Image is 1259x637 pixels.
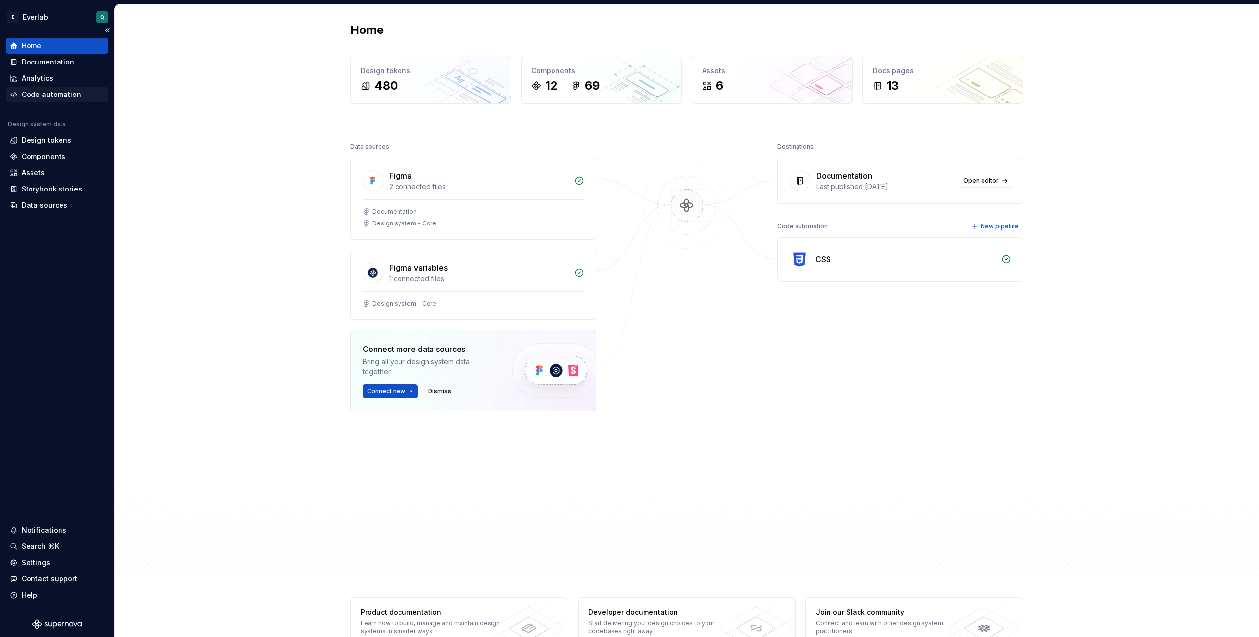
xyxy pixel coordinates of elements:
[531,66,672,76] div: Components
[363,384,418,398] button: Connect new
[22,590,37,600] div: Help
[959,174,1011,188] a: Open editor
[350,22,384,38] h2: Home
[372,208,417,216] div: Documentation
[702,66,842,76] div: Assets
[873,66,1013,76] div: Docs pages
[361,607,504,617] div: Product documentation
[22,90,81,99] div: Code automation
[22,41,41,51] div: Home
[428,387,451,395] span: Dismiss
[350,250,596,320] a: Figma variables1 connected filesDesign system - Core
[6,70,108,86] a: Analytics
[389,262,448,274] div: Figma variables
[389,274,568,284] div: 1 connected files
[22,200,67,210] div: Data sources
[777,220,828,233] div: Code automation
[6,38,108,54] a: Home
[2,6,112,28] button: EEverlabQ
[6,149,108,164] a: Components
[22,525,66,535] div: Notifications
[389,170,412,182] div: Figma
[887,78,899,94] div: 13
[521,56,682,104] a: Components1269
[968,220,1023,233] button: New pipeline
[692,56,853,104] a: Assets6
[963,177,999,185] span: Open editor
[424,384,456,398] button: Dismiss
[7,11,19,23] div: E
[361,619,504,635] div: Learn how to build, manage and maintain design systems in smarter ways.
[363,343,495,355] div: Connect more data sources
[372,300,436,308] div: Design system - Core
[361,66,501,76] div: Design tokens
[350,158,596,240] a: Figma2 connected filesDocumentationDesign system - Core
[6,87,108,102] a: Code automation
[350,56,511,104] a: Design tokens480
[588,619,732,635] div: Start delivering your design choices to your codebases right away.
[777,140,814,154] div: Destinations
[367,387,405,395] span: Connect new
[585,78,600,94] div: 69
[389,182,568,191] div: 2 connected files
[816,619,959,635] div: Connect and learn with other design system practitioners.
[6,522,108,538] button: Notifications
[374,78,398,94] div: 480
[23,12,48,22] div: Everlab
[22,73,53,83] div: Analytics
[32,619,82,629] svg: Supernova Logo
[6,132,108,148] a: Design tokens
[22,135,71,145] div: Design tokens
[22,184,82,194] div: Storybook stories
[363,357,495,377] div: Bring all your design system data together.
[100,13,104,21] div: Q
[816,607,959,617] div: Join our Slack community
[981,223,1019,230] span: New pipeline
[350,140,389,154] div: Data sources
[372,220,436,227] div: Design system - Core
[545,78,557,94] div: 12
[22,574,77,584] div: Contact support
[6,54,108,70] a: Documentation
[6,197,108,213] a: Data sources
[22,558,50,568] div: Settings
[588,607,732,617] div: Developer documentation
[8,120,66,128] div: Design system data
[100,23,114,37] button: Collapse sidebar
[816,170,872,182] div: Documentation
[6,555,108,571] a: Settings
[716,78,723,94] div: 6
[6,181,108,197] a: Storybook stories
[6,587,108,603] button: Help
[6,571,108,587] button: Contact support
[22,168,45,178] div: Assets
[22,541,59,551] div: Search ⌘K
[862,56,1023,104] a: Docs pages13
[22,57,74,67] div: Documentation
[6,165,108,181] a: Assets
[816,182,953,191] div: Last published [DATE]
[815,254,831,265] div: CSS
[22,152,65,161] div: Components
[6,539,108,554] button: Search ⌘K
